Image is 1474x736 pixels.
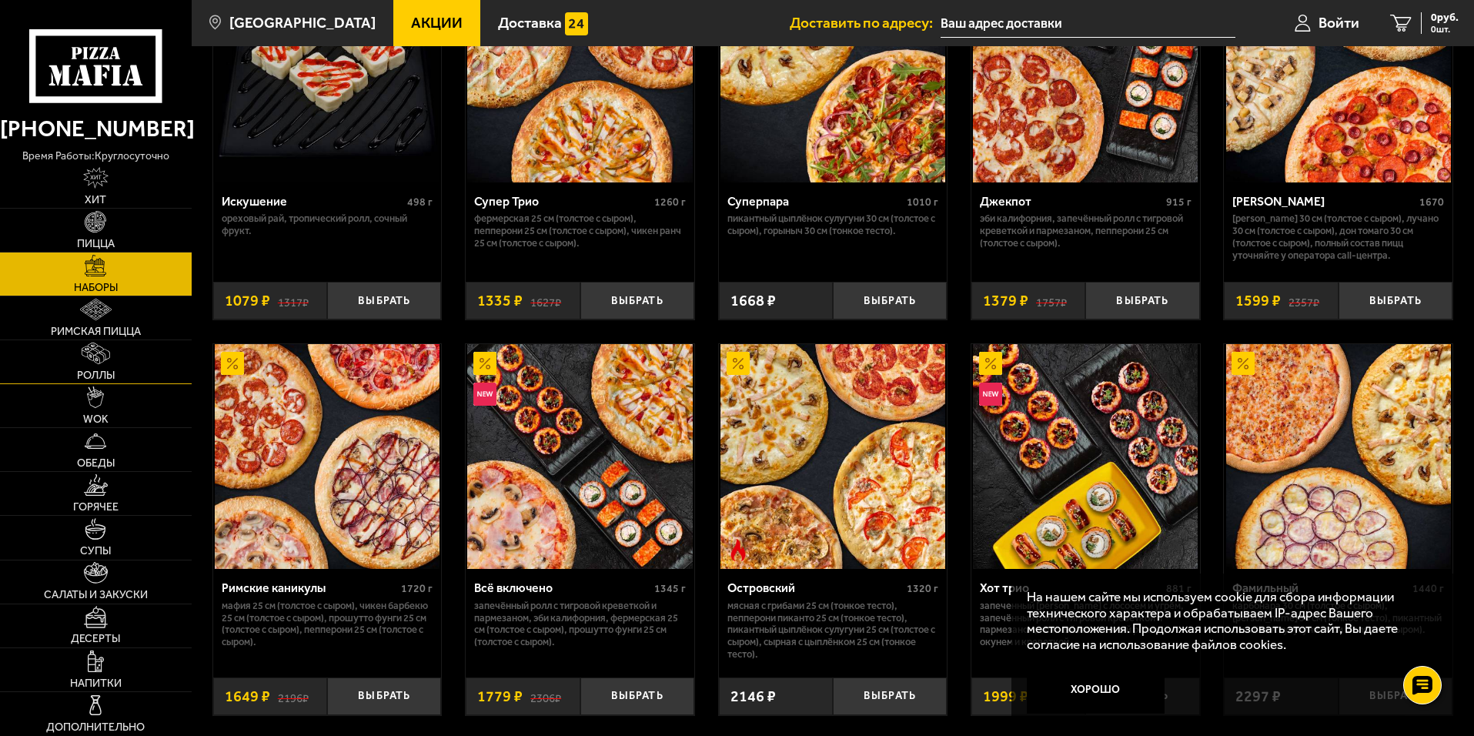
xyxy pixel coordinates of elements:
p: Фермерская 25 см (толстое с сыром), Пепперони 25 см (толстое с сыром), Чикен Ранч 25 см (толстое ... [474,212,686,249]
span: Супы [80,546,111,557]
span: Хит [85,195,106,206]
p: Мафия 25 см (толстое с сыром), Чикен Барбекю 25 см (толстое с сыром), Прошутто Фунги 25 см (толст... [222,600,433,649]
div: Супер Трио [474,194,650,209]
span: Обеды [77,458,115,469]
div: Хот трио [980,580,1162,595]
img: Акционный [473,352,496,375]
a: АкционныйРимские каникулы [213,344,442,569]
div: Джекпот [980,194,1162,209]
span: Горячее [73,502,119,513]
span: 1260 г [654,196,686,209]
span: Войти [1319,15,1359,30]
p: Пикантный цыплёнок сулугуни 30 см (толстое с сыром), Горыныч 30 см (тонкое тесто). [727,212,939,237]
span: 1720 г [401,582,433,595]
span: 915 г [1166,196,1192,209]
span: 2146 ₽ [730,689,776,704]
div: [PERSON_NAME] [1232,194,1416,209]
p: Ореховый рай, Тропический ролл, Сочный фрукт. [222,212,433,237]
s: 1757 ₽ [1036,293,1067,309]
div: Римские каникулы [222,580,398,595]
span: WOK [83,414,109,425]
span: 1999 ₽ [983,689,1028,704]
a: АкционныйОстрое блюдоОстровский [719,344,948,569]
span: Салаты и закуски [44,590,148,601]
span: 1079 ₽ [225,293,270,309]
button: Хорошо [1027,667,1165,714]
p: Эби Калифорния, Запечённый ролл с тигровой креветкой и пармезаном, Пепперони 25 см (толстое с сыр... [980,212,1192,249]
s: 2306 ₽ [530,689,561,704]
a: АкционныйФамильный [1224,344,1452,569]
span: Дополнительно [46,722,145,733]
button: Выбрать [1085,282,1199,319]
button: Выбрать [1339,282,1452,319]
p: Запечённый ролл с тигровой креветкой и пармезаном, Эби Калифорния, Фермерская 25 см (толстое с сы... [474,600,686,649]
span: 498 г [407,196,433,209]
span: Наборы [74,283,118,293]
span: Десерты [71,634,120,644]
div: Искушение [222,194,404,209]
img: Римские каникулы [215,344,440,569]
img: Акционный [221,352,244,375]
span: 1779 ₽ [477,689,523,704]
img: 15daf4d41897b9f0e9f617042186c801.svg [565,12,588,35]
img: Акционный [727,352,750,375]
span: Напитки [70,678,122,689]
button: Выбрать [327,677,441,715]
span: Римская пицца [51,326,141,337]
img: Акционный [979,352,1002,375]
a: АкционныйНовинкаВсё включено [466,344,694,569]
div: Суперпара [727,194,904,209]
span: 0 шт. [1431,25,1459,34]
span: Доставить по адресу: [790,15,941,30]
span: Пицца [77,239,115,249]
span: 1668 ₽ [730,293,776,309]
p: Мясная с грибами 25 см (тонкое тесто), Пепперони Пиканто 25 см (тонкое тесто), Пикантный цыплёнок... [727,600,939,661]
img: Всё включено [467,344,692,569]
img: Новинка [979,383,1002,406]
span: 1379 ₽ [983,293,1028,309]
div: Островский [727,580,904,595]
img: Фамильный [1226,344,1451,569]
span: Акции [411,15,463,30]
p: На нашем сайте мы используем cookie для сбора информации технического характера и обрабатываем IP... [1027,589,1429,653]
img: Хот трио [973,344,1198,569]
span: 1010 г [907,196,938,209]
span: 1345 г [654,582,686,595]
a: АкционныйНовинкаХот трио [971,344,1200,569]
span: 0 руб. [1431,12,1459,23]
s: 1317 ₽ [278,293,309,309]
button: Выбрать [327,282,441,319]
button: Выбрать [833,282,947,319]
div: Всё включено [474,580,650,595]
button: Выбрать [833,677,947,715]
s: 1627 ₽ [530,293,561,309]
span: 1599 ₽ [1235,293,1281,309]
span: 1335 ₽ [477,293,523,309]
s: 2196 ₽ [278,689,309,704]
span: Роллы [77,370,115,381]
input: Ваш адрес доставки [941,9,1235,38]
button: Выбрать [580,677,694,715]
img: Акционный [1232,352,1255,375]
span: 1649 ₽ [225,689,270,704]
span: Доставка [498,15,562,30]
span: 1670 [1419,196,1444,209]
span: 1320 г [907,582,938,595]
button: Выбрать [580,282,694,319]
img: Острое блюдо [727,539,750,562]
s: 2357 ₽ [1288,293,1319,309]
p: [PERSON_NAME] 30 см (толстое с сыром), Лучано 30 см (толстое с сыром), Дон Томаго 30 см (толстое ... [1232,212,1444,262]
span: [GEOGRAPHIC_DATA] [229,15,376,30]
img: Новинка [473,383,496,406]
p: Запеченный [PERSON_NAME] с лососем и угрём, Запечённый ролл с тигровой креветкой и пармезаном, Не... [980,600,1192,649]
img: Островский [720,344,945,569]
